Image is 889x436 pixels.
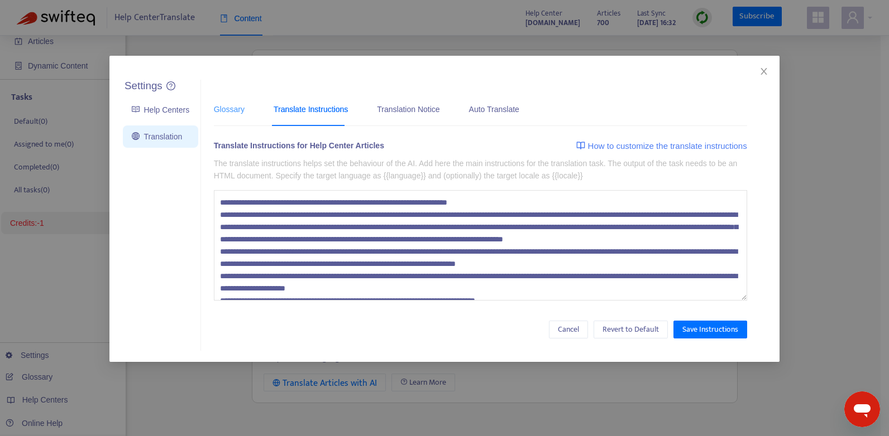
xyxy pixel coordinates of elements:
[377,103,439,115] div: Translation Notice
[132,105,189,114] a: Help Centers
[469,103,519,115] div: Auto Translate
[166,81,175,90] span: question-circle
[132,132,182,141] a: Translation
[166,81,175,91] a: question-circle
[214,157,747,182] p: The translate instructions helps set the behaviour of the AI. Add here the main instructions for ...
[576,139,747,153] a: How to customize the translate instructions
[844,391,880,427] iframe: Button to launch messaging window
[549,321,588,338] button: Cancel
[673,321,747,338] button: Save Instructions
[588,139,747,153] span: How to customize the translate instructions
[758,65,770,77] button: Close
[214,139,384,156] div: Translate Instructions for Help Center Articles
[125,80,162,93] h5: Settings
[594,321,668,338] button: Revert to Default
[558,323,579,336] span: Cancel
[576,141,585,150] img: image-link
[603,323,659,336] span: Revert to Default
[759,67,768,76] span: close
[214,103,245,115] div: Glossary
[274,103,348,115] div: Translate Instructions
[682,323,738,336] span: Save Instructions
